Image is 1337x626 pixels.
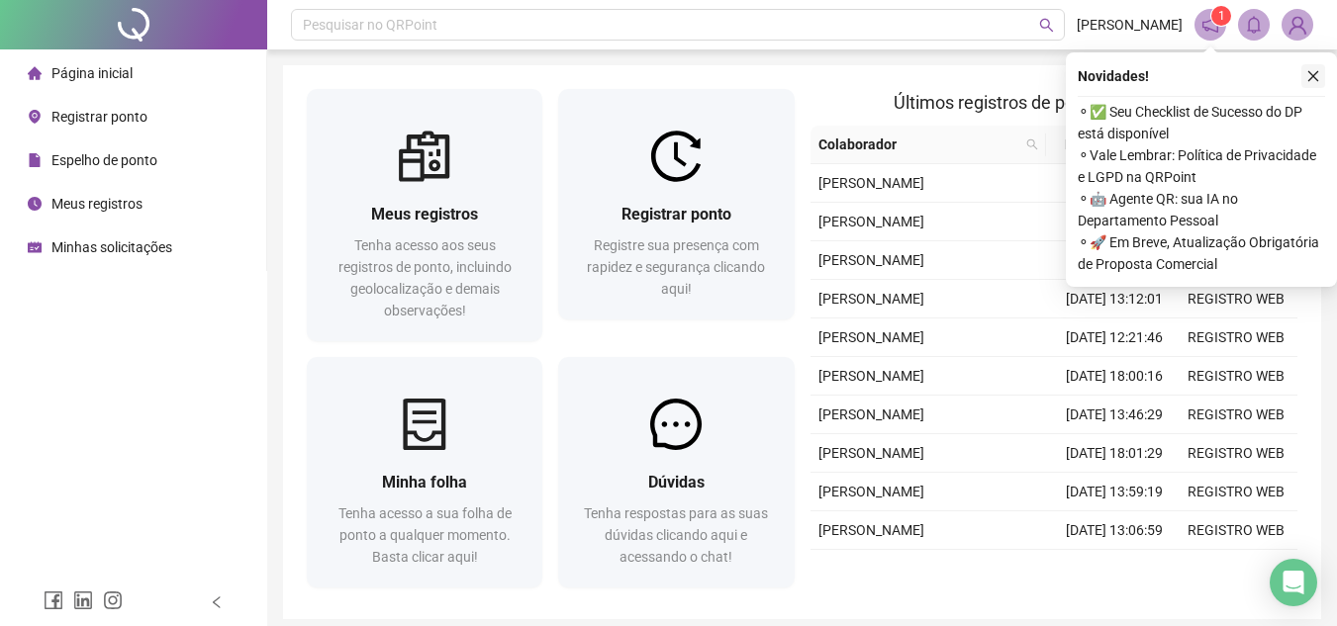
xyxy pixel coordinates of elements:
[28,240,42,254] span: schedule
[73,590,93,610] span: linkedin
[1078,144,1325,188] span: ⚬ Vale Lembrar: Política de Privacidade e LGPD na QRPoint
[1054,357,1176,396] td: [DATE] 18:00:16
[28,153,42,167] span: file
[1270,559,1317,606] div: Open Intercom Messenger
[1054,550,1176,588] td: [DATE] 18:00:37
[51,65,133,81] span: Página inicial
[1054,241,1176,280] td: [DATE] 17:59:08
[818,291,924,307] span: [PERSON_NAME]
[894,92,1213,113] span: Últimos registros de ponto sincronizados
[1176,357,1297,396] td: REGISTRO WEB
[307,89,542,341] a: Meus registrosTenha acesso aos seus registros de ponto, incluindo geolocalização e demais observa...
[1046,126,1164,164] th: Data/Hora
[1054,396,1176,434] td: [DATE] 13:46:29
[371,205,478,224] span: Meus registros
[1039,18,1054,33] span: search
[51,109,147,125] span: Registrar ponto
[1054,511,1176,550] td: [DATE] 13:06:59
[28,197,42,211] span: clock-circle
[51,152,157,168] span: Espelho de ponto
[1054,164,1176,203] td: [DATE] 14:10:03
[1176,318,1297,357] td: REGISTRO WEB
[1054,134,1140,155] span: Data/Hora
[103,590,123,610] span: instagram
[818,445,924,461] span: [PERSON_NAME]
[1054,473,1176,511] td: [DATE] 13:59:19
[1201,16,1219,34] span: notification
[1078,101,1325,144] span: ⚬ ✅ Seu Checklist de Sucesso do DP está disponível
[338,505,512,565] span: Tenha acesso a sua folha de ponto a qualquer momento. Basta clicar aqui!
[1176,473,1297,511] td: REGISTRO WEB
[818,252,924,268] span: [PERSON_NAME]
[382,473,467,492] span: Minha folha
[51,239,172,255] span: Minhas solicitações
[621,205,731,224] span: Registrar ponto
[1077,14,1183,36] span: [PERSON_NAME]
[1054,318,1176,357] td: [DATE] 12:21:46
[1306,69,1320,83] span: close
[51,196,143,212] span: Meus registros
[587,237,765,297] span: Registre sua presença com rapidez e segurança clicando aqui!
[1078,231,1325,275] span: ⚬ 🚀 Em Breve, Atualização Obrigatória de Proposta Comercial
[1176,434,1297,473] td: REGISTRO WEB
[558,89,794,319] a: Registrar pontoRegistre sua presença com rapidez e segurança clicando aqui!
[584,505,768,565] span: Tenha respostas para as suas dúvidas clicando aqui e acessando o chat!
[44,590,63,610] span: facebook
[818,134,1019,155] span: Colaborador
[1026,138,1038,150] span: search
[1054,203,1176,241] td: [DATE] 12:29:06
[648,473,705,492] span: Dúvidas
[818,175,924,191] span: [PERSON_NAME]
[818,329,924,345] span: [PERSON_NAME]
[818,484,924,499] span: [PERSON_NAME]
[1176,280,1297,318] td: REGISTRO WEB
[1054,434,1176,473] td: [DATE] 18:01:29
[1078,65,1149,87] span: Novidades !
[1176,550,1297,588] td: REGISTRO WEB
[307,357,542,587] a: Minha folhaTenha acesso a sua folha de ponto a qualquer momento. Basta clicar aqui!
[1176,511,1297,550] td: REGISTRO WEB
[1054,280,1176,318] td: [DATE] 13:12:01
[818,406,924,422] span: [PERSON_NAME]
[1211,6,1231,26] sup: 1
[558,357,794,587] a: DúvidasTenha respostas para as suas dúvidas clicando aqui e acessando o chat!
[1022,130,1042,159] span: search
[338,237,512,318] span: Tenha acesso aos seus registros de ponto, incluindo geolocalização e demais observações!
[28,110,42,124] span: environment
[210,595,224,609] span: left
[818,214,924,229] span: [PERSON_NAME]
[818,522,924,538] span: [PERSON_NAME]
[1078,188,1325,231] span: ⚬ 🤖 Agente QR: sua IA no Departamento Pessoal
[28,66,42,80] span: home
[1245,16,1263,34] span: bell
[1176,396,1297,434] td: REGISTRO WEB
[1283,10,1312,40] img: 89418
[1218,9,1225,23] span: 1
[818,368,924,384] span: [PERSON_NAME]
